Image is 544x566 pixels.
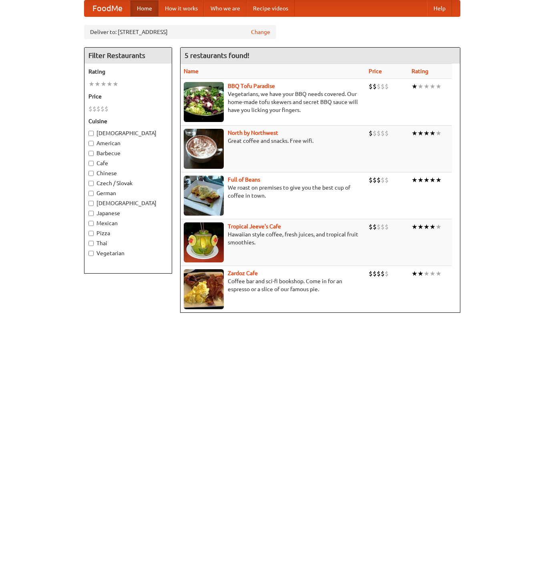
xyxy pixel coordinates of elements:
a: North by Northwest [228,130,278,136]
a: Name [184,68,199,74]
label: Pizza [88,229,168,237]
label: Thai [88,239,168,247]
a: Tropical Jeeve's Cafe [228,223,281,230]
li: $ [88,104,92,113]
label: American [88,139,168,147]
li: $ [369,82,373,91]
label: Cafe [88,159,168,167]
li: ★ [112,80,118,88]
a: FoodMe [84,0,130,16]
input: American [88,141,94,146]
li: ★ [412,129,418,138]
li: $ [381,269,385,278]
input: Pizza [88,231,94,236]
li: $ [385,82,389,91]
li: $ [369,222,373,231]
li: ★ [412,222,418,231]
li: ★ [418,129,424,138]
li: ★ [418,176,424,184]
li: ★ [412,82,418,91]
li: $ [385,269,389,278]
li: ★ [418,269,424,278]
li: $ [377,222,381,231]
img: jeeves.jpg [184,222,224,262]
p: Vegetarians, we have your BBQ needs covered. Our home-made tofu skewers and secret BBQ sauce will... [184,90,362,114]
a: Help [427,0,452,16]
li: ★ [430,129,436,138]
h4: Filter Restaurants [84,48,172,64]
p: We roast on premises to give you the best cup of coffee in town. [184,184,362,200]
li: $ [92,104,96,113]
li: ★ [424,82,430,91]
li: $ [373,269,377,278]
li: $ [385,129,389,138]
input: [DEMOGRAPHIC_DATA] [88,131,94,136]
li: $ [100,104,104,113]
li: ★ [430,176,436,184]
li: $ [385,176,389,184]
input: German [88,191,94,196]
li: ★ [412,269,418,278]
a: Home [130,0,159,16]
li: $ [373,222,377,231]
li: $ [377,269,381,278]
a: Zardoz Cafe [228,270,258,276]
li: $ [377,129,381,138]
li: ★ [430,82,436,91]
li: ★ [436,82,442,91]
img: zardoz.jpg [184,269,224,309]
li: $ [369,269,373,278]
a: Recipe videos [247,0,295,16]
li: ★ [424,222,430,231]
img: beans.jpg [184,176,224,216]
input: Barbecue [88,151,94,156]
li: $ [377,82,381,91]
p: Coffee bar and sci-fi bookshop. Come in for an espresso or a slice of our famous pie. [184,277,362,293]
input: Thai [88,241,94,246]
li: ★ [424,269,430,278]
img: tofuparadise.jpg [184,82,224,122]
div: Deliver to: [STREET_ADDRESS] [84,25,276,39]
li: ★ [94,80,100,88]
li: $ [373,82,377,91]
li: $ [369,129,373,138]
li: $ [381,222,385,231]
a: Price [369,68,382,74]
label: Chinese [88,169,168,177]
p: Great coffee and snacks. Free wifi. [184,137,362,145]
input: Chinese [88,171,94,176]
li: $ [381,82,385,91]
li: ★ [436,176,442,184]
input: Japanese [88,211,94,216]
li: $ [385,222,389,231]
li: ★ [88,80,94,88]
li: $ [373,129,377,138]
h5: Price [88,92,168,100]
a: Rating [412,68,428,74]
img: north.jpg [184,129,224,169]
li: ★ [436,222,442,231]
label: [DEMOGRAPHIC_DATA] [88,129,168,137]
li: $ [377,176,381,184]
li: ★ [436,129,442,138]
a: Full of Beans [228,176,260,183]
li: ★ [106,80,112,88]
label: Czech / Slovak [88,179,168,187]
a: BBQ Tofu Paradise [228,83,275,89]
label: Mexican [88,219,168,227]
p: Hawaiian style coffee, fresh juices, and tropical fruit smoothies. [184,230,362,246]
li: $ [104,104,108,113]
h5: Cuisine [88,117,168,125]
h5: Rating [88,68,168,76]
li: $ [369,176,373,184]
label: [DEMOGRAPHIC_DATA] [88,199,168,207]
input: Mexican [88,221,94,226]
li: ★ [430,269,436,278]
li: ★ [412,176,418,184]
label: Vegetarian [88,249,168,257]
li: ★ [436,269,442,278]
